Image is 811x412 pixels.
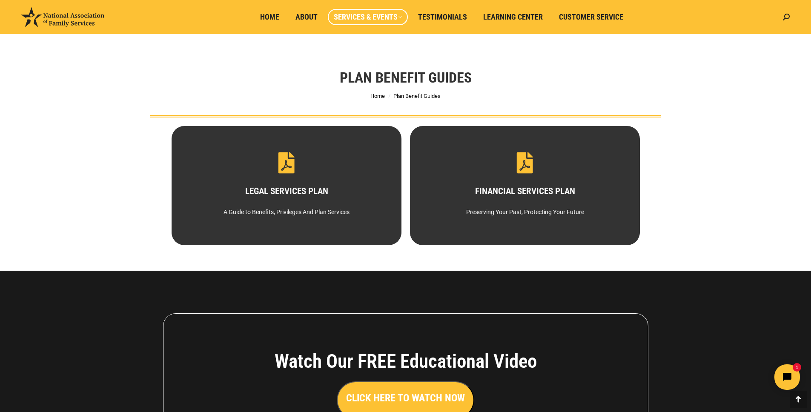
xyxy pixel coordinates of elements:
img: National Association of Family Services [21,7,104,27]
a: Learning Center [477,9,549,25]
span: About [295,12,318,22]
div: A Guide to Benefits, Privileges And Plan Services [186,204,386,220]
span: Learning Center [483,12,543,22]
a: About [289,9,324,25]
span: Customer Service [559,12,623,22]
span: Home [260,12,279,22]
a: Home [254,9,285,25]
h3: CLICK HERE TO WATCH NOW [346,391,465,405]
span: Plan Benefit Guides [393,93,441,99]
span: Testimonials [418,12,467,22]
a: CLICK HERE TO WATCH NOW [337,394,474,403]
a: Testimonials [412,9,473,25]
h1: Plan Benefit Guides [340,68,472,87]
div: Preserving Your Past, Protecting Your Future [424,204,625,220]
a: Home [370,93,385,99]
h3: LEGAL SERVICES PLAN [186,187,386,196]
h3: FINANCIAL SERVICES PLAN [424,187,625,196]
a: Customer Service [553,9,629,25]
iframe: Tidio Chat [661,357,807,397]
span: Services & Events [334,12,402,22]
h4: Watch Our FREE Educational Video [227,350,584,373]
